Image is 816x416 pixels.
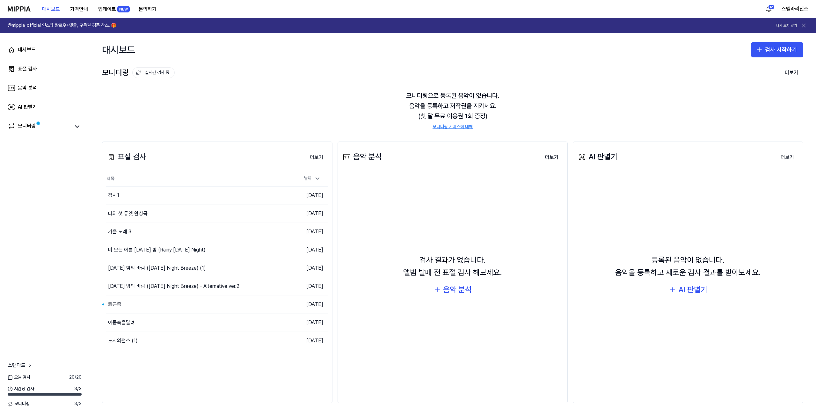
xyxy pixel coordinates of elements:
div: 모니터링 [18,122,36,131]
span: 3 / 3 [74,386,82,392]
div: 음악 분석 [342,151,382,163]
a: 더보기 [776,150,799,164]
a: 업데이트NEW [93,0,134,18]
td: [DATE] [273,296,328,314]
th: 제목 [106,171,273,186]
button: 업데이트NEW [93,3,134,16]
div: 도시의펄스 (1) [108,337,138,345]
button: 문의하기 [134,3,162,16]
div: 음악 분석 [18,84,37,92]
div: 12 [768,4,775,10]
div: 나의 첫 듀엣 완성곡 [108,210,148,217]
div: AI 판별기 [577,151,617,163]
span: 시간당 검사 [8,386,34,392]
span: 3 / 3 [74,401,82,407]
button: 가격안내 [65,3,93,16]
a: 모니터링 [8,122,70,131]
button: 더보기 [540,151,564,164]
div: [DATE] 밤의 바람 ([DATE] Night Breeze) - Alternative ver.2 [108,282,239,290]
div: [DATE] 밤의 바람 ([DATE] Night Breeze) (1) [108,264,206,272]
h1: @mippia_official 인스타 팔로우+댓글, 구독권 경품 찬스! 🎁 [8,22,116,29]
button: 검사 시작하기 [751,42,803,57]
div: 비 오는 여름 [DATE] 밤 (Rainy [DATE] Night) [108,246,206,254]
a: 표절 검사 [4,61,85,77]
div: 가을 노래 3 [108,228,131,236]
button: 음악 분석 [433,284,472,296]
div: 검사 결과가 없습니다. 앨범 발매 전 표절 검사 해보세요. [403,254,502,279]
a: 더보기 [305,150,328,164]
a: 스탠다드 [8,361,33,369]
button: 더보기 [780,66,803,79]
button: 스텔라리신스 [782,5,808,13]
div: 대시보드 [18,46,36,54]
td: [DATE] [273,314,328,332]
div: AI 판별기 [678,284,707,296]
button: 더보기 [305,151,328,164]
div: NEW [117,6,130,12]
td: [DATE] [273,241,328,259]
div: 등록된 음악이 없습니다. 음악을 등록하고 새로운 검사 결과를 받아보세요. [615,254,761,279]
a: AI 판별기 [4,99,85,115]
td: [DATE] [273,259,328,277]
td: [DATE] [273,332,328,350]
button: AI 판별기 [669,284,707,296]
td: [DATE] [273,205,328,223]
div: 날짜 [302,173,323,184]
div: 음악 분석 [443,284,472,296]
td: [DATE] [273,277,328,296]
div: 어둠속을달려 [108,319,135,326]
a: 모니터링 서비스에 대해 [433,124,473,130]
a: 음악 분석 [4,80,85,96]
div: 모니터링 [102,67,175,79]
button: 다시 보지 않기 [776,23,797,28]
button: 알림12 [764,4,774,14]
a: 대시보드 [4,42,85,57]
td: [DATE] [273,223,328,241]
span: 20 / 20 [69,374,82,381]
div: 퇴근중 [108,301,121,308]
a: 더보기 [540,150,564,164]
div: 표절 검사 [106,151,146,163]
td: [DATE] [273,186,328,205]
div: AI 판별기 [18,103,37,111]
button: 실시간 검사 중 [132,67,175,78]
button: 대시보드 [37,3,65,16]
div: 대시보드 [102,40,135,60]
span: 스탠다드 [8,361,25,369]
div: 검사1 [108,192,119,199]
span: 오늘 검사 [8,374,30,381]
img: 알림 [765,5,773,13]
div: 모니터링으로 등록된 음악이 없습니다. 음악을 등록하고 저작권을 지키세요. (첫 달 무료 이용권 1회 증정) [102,83,803,138]
button: 더보기 [776,151,799,164]
span: 모니터링 [8,401,30,407]
div: 표절 검사 [18,65,37,73]
img: logo [8,6,31,11]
